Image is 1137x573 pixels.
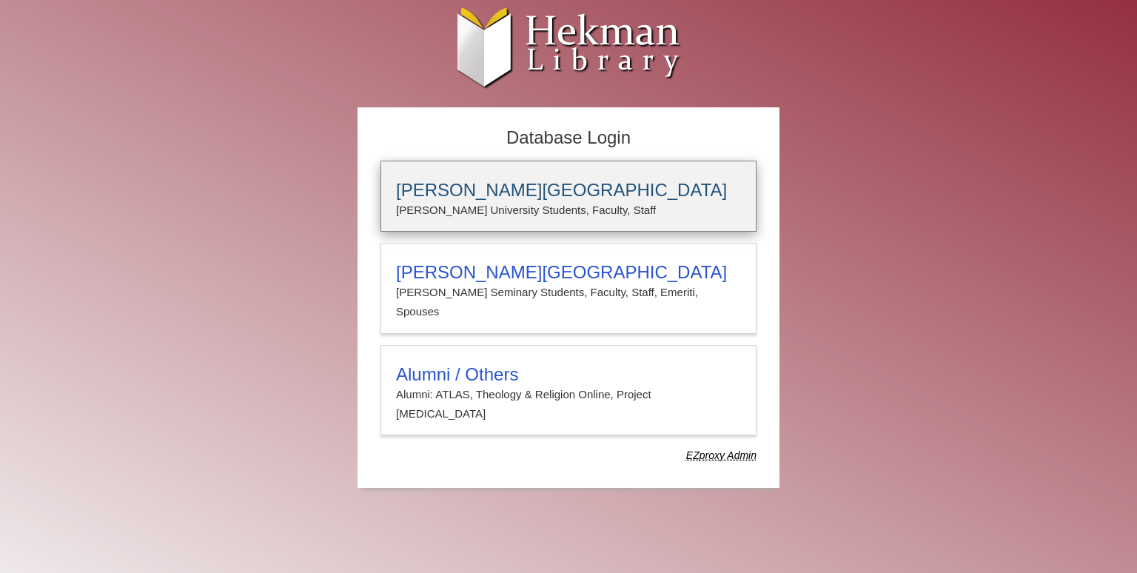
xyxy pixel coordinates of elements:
h3: [PERSON_NAME][GEOGRAPHIC_DATA] [396,262,741,283]
h2: Database Login [373,123,764,153]
p: [PERSON_NAME] University Students, Faculty, Staff [396,201,741,220]
p: [PERSON_NAME] Seminary Students, Faculty, Staff, Emeriti, Spouses [396,283,741,322]
dfn: Use Alumni login [686,449,757,461]
a: [PERSON_NAME][GEOGRAPHIC_DATA][PERSON_NAME] Seminary Students, Faculty, Staff, Emeriti, Spouses [380,243,757,334]
h3: Alumni / Others [396,364,741,385]
p: Alumni: ATLAS, Theology & Religion Online, Project [MEDICAL_DATA] [396,385,741,424]
a: [PERSON_NAME][GEOGRAPHIC_DATA][PERSON_NAME] University Students, Faculty, Staff [380,161,757,232]
h3: [PERSON_NAME][GEOGRAPHIC_DATA] [396,180,741,201]
summary: Alumni / OthersAlumni: ATLAS, Theology & Religion Online, Project [MEDICAL_DATA] [396,364,741,424]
